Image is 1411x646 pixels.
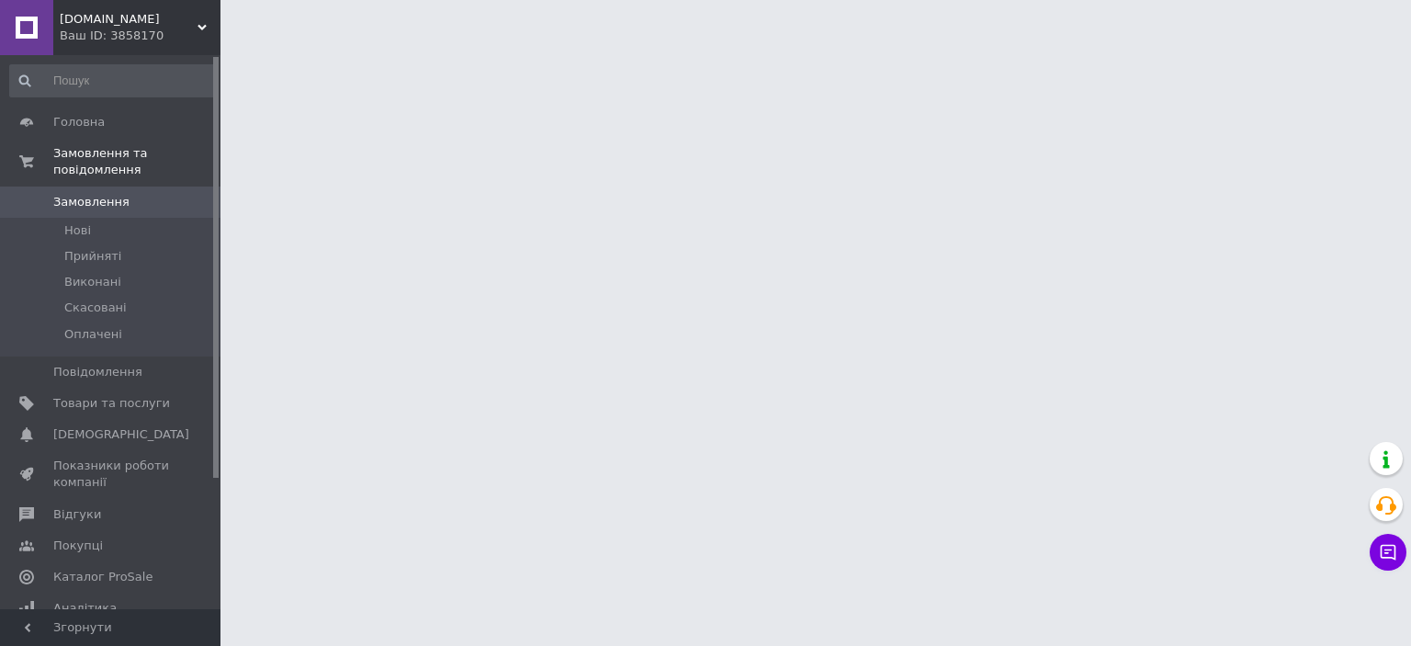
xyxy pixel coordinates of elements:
[1370,534,1406,571] button: Чат з покупцем
[53,506,101,523] span: Відгуки
[53,426,189,443] span: [DEMOGRAPHIC_DATA]
[64,248,121,265] span: Прийняті
[64,274,121,290] span: Виконані
[53,145,220,178] span: Замовлення та повідомлення
[53,194,130,210] span: Замовлення
[53,458,170,491] span: Показники роботи компанії
[60,11,198,28] span: Bless-Market.prom.ua
[53,600,117,617] span: Аналітика
[53,569,152,585] span: Каталог ProSale
[64,326,122,343] span: Оплачені
[53,364,142,380] span: Повідомлення
[53,395,170,412] span: Товари та послуги
[9,64,217,97] input: Пошук
[60,28,220,44] div: Ваш ID: 3858170
[64,222,91,239] span: Нові
[53,538,103,554] span: Покупці
[53,114,105,130] span: Головна
[64,300,127,316] span: Скасовані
